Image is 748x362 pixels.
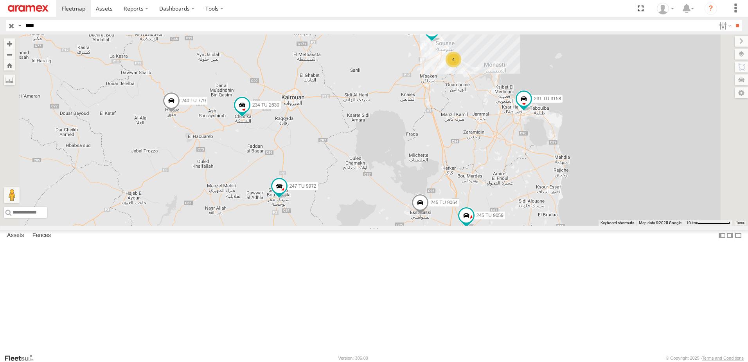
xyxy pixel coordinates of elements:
[735,87,748,98] label: Map Settings
[16,20,23,31] label: Search Query
[8,5,49,12] img: aramex-logo.svg
[705,2,717,15] i: ?
[182,98,206,103] span: 240 TU 779
[666,356,744,360] div: © Copyright 2025 -
[702,356,744,360] a: Terms and Conditions
[734,230,742,241] label: Hide Summary Table
[726,230,734,241] label: Dock Summary Table to the Right
[4,74,15,85] label: Measure
[601,220,634,226] button: Keyboard shortcuts
[338,356,368,360] div: Version: 306.00
[4,354,40,362] a: Visit our Website
[446,52,461,67] div: 4
[476,213,503,218] span: 245 TU 9059
[716,20,733,31] label: Search Filter Options
[430,200,457,205] span: 245 TU 9064
[3,230,28,241] label: Assets
[4,60,15,71] button: Zoom Home
[718,230,726,241] label: Dock Summary Table to the Left
[654,3,677,14] div: Nejah Benkhalifa
[252,102,279,108] span: 234 TU 2630
[4,38,15,49] button: Zoom in
[686,221,697,225] span: 10 km
[4,187,20,203] button: Drag Pegman onto the map to open Street View
[289,183,316,189] span: 247 TU 9972
[4,49,15,60] button: Zoom out
[736,221,744,224] a: Terms (opens in new tab)
[639,221,681,225] span: Map data ©2025 Google
[534,96,561,101] span: 231 TU 3158
[684,220,732,226] button: Map Scale: 10 km per 80 pixels
[29,230,55,241] label: Fences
